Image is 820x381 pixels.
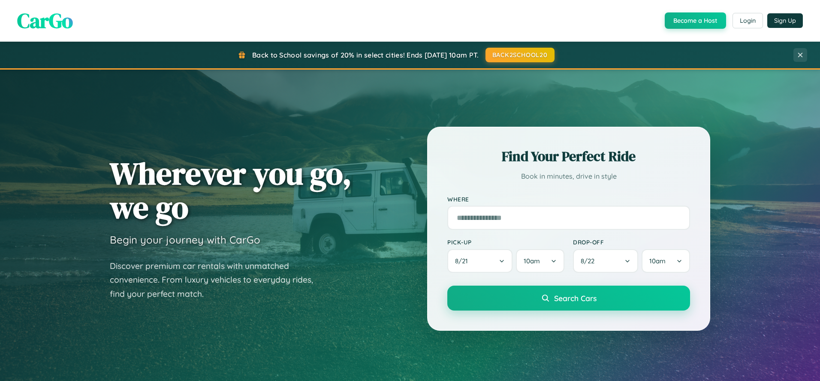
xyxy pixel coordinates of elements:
[110,156,352,224] h1: Wherever you go, we go
[447,238,564,246] label: Pick-up
[485,48,555,62] button: BACK2SCHOOL20
[17,6,73,35] span: CarGo
[447,195,690,202] label: Where
[767,13,803,28] button: Sign Up
[573,249,638,273] button: 8/22
[642,249,690,273] button: 10am
[581,257,599,265] span: 8 / 22
[447,249,512,273] button: 8/21
[573,238,690,246] label: Drop-off
[447,170,690,183] p: Book in minutes, drive in style
[516,249,564,273] button: 10am
[455,257,472,265] span: 8 / 21
[447,286,690,311] button: Search Cars
[665,12,726,29] button: Become a Host
[554,293,597,303] span: Search Cars
[524,257,540,265] span: 10am
[110,259,324,301] p: Discover premium car rentals with unmatched convenience. From luxury vehicles to everyday rides, ...
[447,147,690,166] h2: Find Your Perfect Ride
[733,13,763,28] button: Login
[649,257,666,265] span: 10am
[252,51,479,59] span: Back to School savings of 20% in select cities! Ends [DATE] 10am PT.
[110,233,260,246] h3: Begin your journey with CarGo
